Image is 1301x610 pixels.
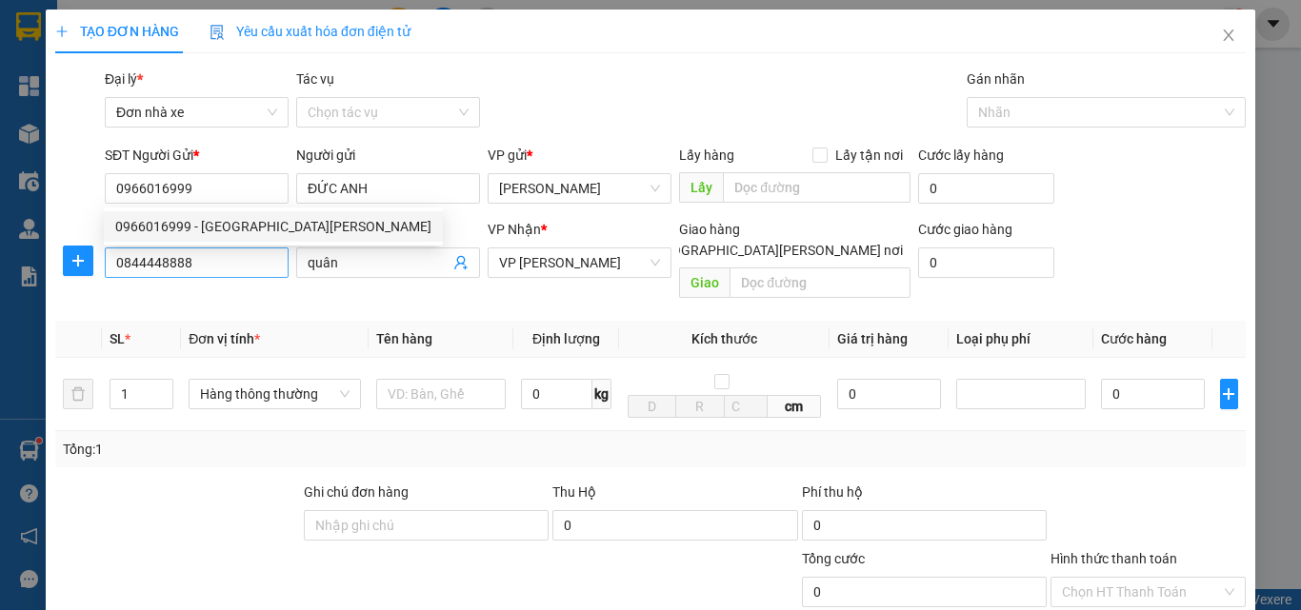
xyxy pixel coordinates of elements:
[304,510,549,541] input: Ghi chú đơn hàng
[828,145,911,166] span: Lấy tận nơi
[837,379,941,409] input: 0
[967,71,1025,87] label: Gán nhãn
[918,247,1054,278] input: Cước giao hàng
[643,240,911,261] span: [GEOGRAPHIC_DATA][PERSON_NAME] nơi
[376,379,506,409] input: VD: Bàn, Ghế
[802,482,1047,510] div: Phí thu hộ
[1051,551,1177,566] label: Hình thức thanh toán
[296,71,334,87] label: Tác vụ
[1202,10,1255,63] button: Close
[949,321,1093,358] th: Loại phụ phí
[679,148,734,163] span: Lấy hàng
[724,395,768,418] input: C
[453,255,469,270] span: user-add
[63,246,93,276] button: plus
[63,439,504,460] div: Tổng: 1
[63,379,93,409] button: delete
[55,24,179,39] span: TẠO ĐƠN HÀNG
[675,395,724,418] input: R
[488,145,671,166] div: VP gửi
[200,380,350,408] span: Hàng thông thường
[802,551,865,566] span: Tổng cước
[376,331,432,346] span: Tên hàng
[488,222,541,237] span: VP Nhận
[918,148,1004,163] label: Cước lấy hàng
[304,484,409,500] label: Ghi chú đơn hàng
[1221,28,1236,43] span: close
[679,172,723,203] span: Lấy
[723,172,911,203] input: Dọc đường
[1221,386,1237,402] span: plus
[918,222,1012,237] label: Cước giao hàng
[1101,331,1167,346] span: Cước hàng
[499,248,660,277] span: VP LÊ HỒNG PHONG
[679,267,730,298] span: Giao
[1220,379,1238,409] button: plus
[628,395,676,418] input: D
[768,395,822,418] span: cm
[730,267,911,298] input: Dọc đường
[918,173,1054,204] input: Cước lấy hàng
[691,331,757,346] span: Kích thước
[64,253,92,268] span: plus
[210,25,225,40] img: icon
[532,331,600,346] span: Định lượng
[499,174,660,203] span: VP Võ Chí Công
[189,331,260,346] span: Đơn vị tính
[296,219,480,240] div: Người nhận
[210,24,410,39] span: Yêu cầu xuất hóa đơn điện tử
[296,145,480,166] div: Người gửi
[116,98,277,127] span: Đơn nhà xe
[105,71,143,87] span: Đại lý
[105,219,289,240] div: SĐT Người Nhận
[105,145,289,166] div: SĐT Người Gửi
[837,331,908,346] span: Giá trị hàng
[55,25,69,38] span: plus
[552,484,596,500] span: Thu Hộ
[110,331,125,346] span: SL
[592,379,611,409] span: kg
[679,222,740,237] span: Giao hàng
